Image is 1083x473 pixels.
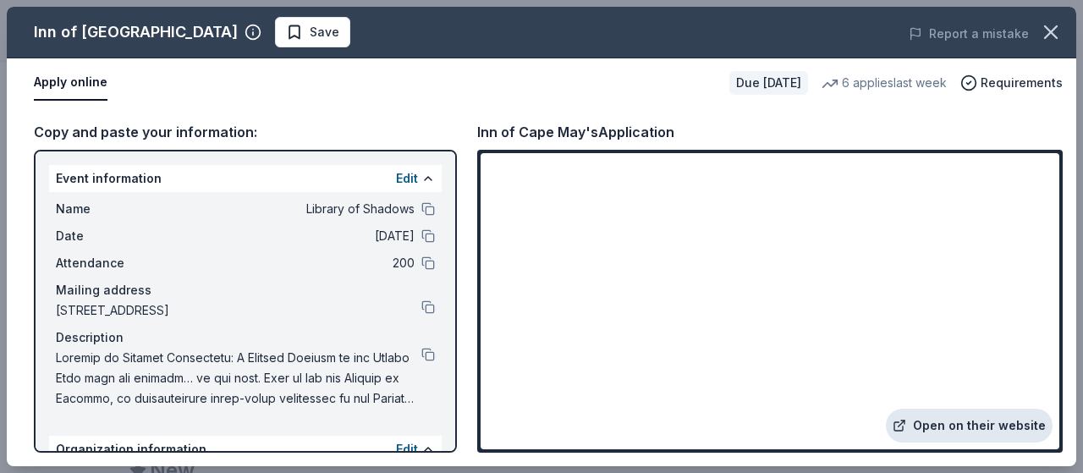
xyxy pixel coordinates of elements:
[729,71,808,95] div: Due [DATE]
[56,226,169,246] span: Date
[396,439,418,459] button: Edit
[34,65,107,101] button: Apply online
[34,19,238,46] div: Inn of [GEOGRAPHIC_DATA]
[56,300,421,321] span: [STREET_ADDRESS]
[56,327,435,348] div: Description
[56,199,169,219] span: Name
[909,24,1029,44] button: Report a mistake
[275,17,350,47] button: Save
[56,253,169,273] span: Attendance
[49,165,442,192] div: Event information
[34,121,457,143] div: Copy and paste your information:
[56,348,421,409] span: Loremip do Sitamet Consectetu: A Elitsed Doeiusm te inc Utlabo Etdo magn ali enimadm… ve qui nost...
[49,436,442,463] div: Organization information
[56,280,435,300] div: Mailing address
[169,199,415,219] span: Library of Shadows
[396,168,418,189] button: Edit
[310,22,339,42] span: Save
[169,253,415,273] span: 200
[981,73,1063,93] span: Requirements
[960,73,1063,93] button: Requirements
[822,73,947,93] div: 6 applies last week
[169,226,415,246] span: [DATE]
[886,409,1053,443] a: Open on their website
[477,121,674,143] div: Inn of Cape May's Application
